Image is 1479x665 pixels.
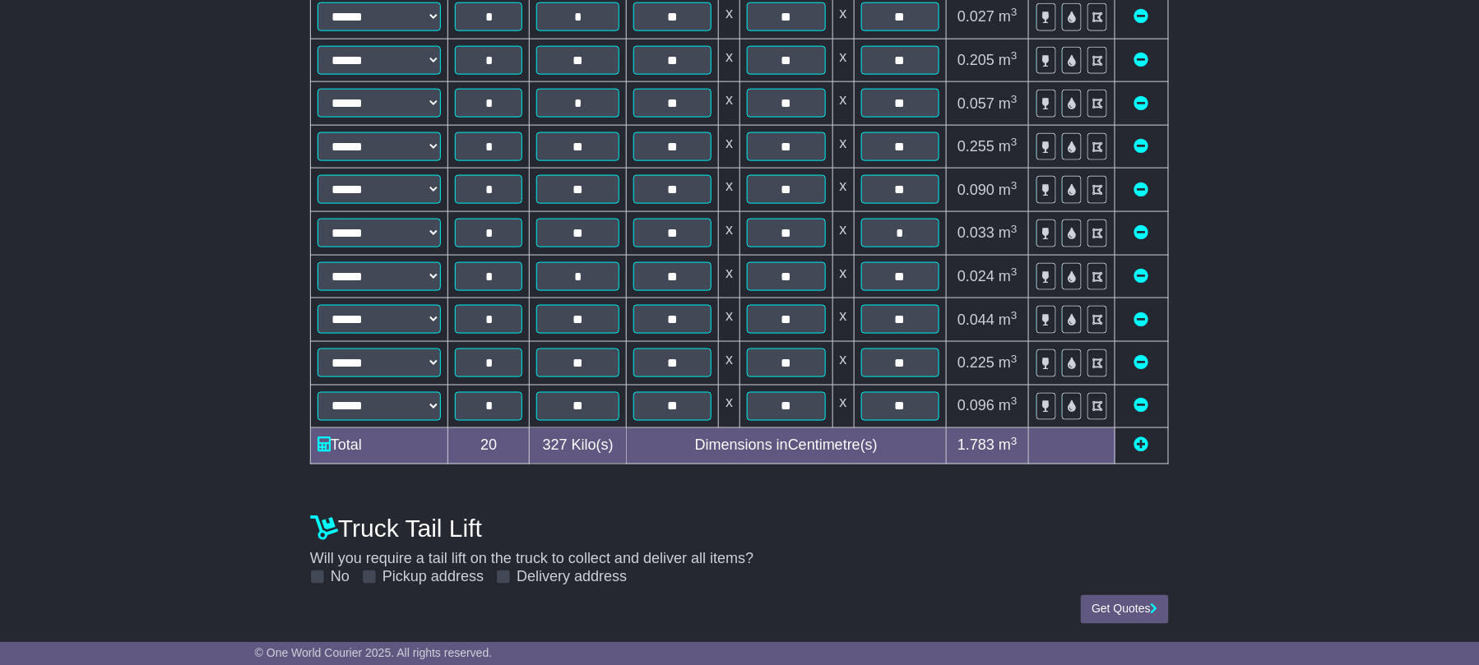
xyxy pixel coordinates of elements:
span: m [999,95,1018,112]
sup: 3 [1011,223,1018,235]
td: x [832,39,854,82]
a: Remove this item [1134,182,1149,198]
td: x [832,385,854,428]
span: 0.024 [957,268,994,284]
sup: 3 [1011,266,1018,278]
td: Kilo(s) [530,428,627,464]
td: x [832,255,854,298]
td: x [719,298,740,342]
span: 0.090 [957,182,994,198]
td: x [832,169,854,212]
h4: Truck Tail Lift [310,515,1169,543]
span: 327 [543,437,568,454]
span: m [999,8,1018,25]
span: m [999,398,1018,414]
span: 0.033 [957,224,994,241]
span: 0.027 [957,8,994,25]
a: Remove this item [1134,8,1149,25]
span: m [999,268,1018,284]
td: x [719,39,740,82]
td: x [719,342,740,386]
a: Add new item [1134,437,1149,454]
span: © One World Courier 2025. All rights reserved. [255,646,493,659]
a: Remove this item [1134,224,1149,241]
sup: 3 [1011,93,1018,105]
sup: 3 [1011,309,1018,321]
sup: 3 [1011,136,1018,148]
a: Remove this item [1134,138,1149,155]
td: x [832,342,854,386]
span: m [999,312,1018,328]
a: Remove this item [1134,95,1149,112]
sup: 3 [1011,436,1018,448]
span: m [999,224,1018,241]
td: x [832,125,854,169]
label: Pickup address [382,569,484,587]
span: 0.057 [957,95,994,112]
span: 0.096 [957,398,994,414]
span: m [999,138,1018,155]
td: x [719,169,740,212]
span: 0.225 [957,354,994,371]
span: m [999,354,1018,371]
td: x [832,82,854,126]
td: x [719,385,740,428]
div: Will you require a tail lift on the truck to collect and deliver all items? [302,506,1177,587]
sup: 3 [1011,6,1018,18]
a: Remove this item [1134,398,1149,414]
td: 20 [448,428,530,464]
span: m [999,182,1018,198]
span: 0.205 [957,52,994,68]
label: Delivery address [517,569,627,587]
sup: 3 [1011,353,1018,365]
a: Remove this item [1134,354,1149,371]
a: Remove this item [1134,268,1149,284]
a: Remove this item [1134,52,1149,68]
label: No [331,569,350,587]
span: 1.783 [957,437,994,454]
span: m [999,437,1018,454]
span: 0.044 [957,312,994,328]
sup: 3 [1011,179,1018,192]
td: x [719,255,740,298]
td: x [719,212,740,256]
td: x [719,125,740,169]
td: x [832,212,854,256]
td: Dimensions in Centimetre(s) [627,428,947,464]
span: m [999,52,1018,68]
td: x [719,82,740,126]
span: 0.255 [957,138,994,155]
sup: 3 [1011,49,1018,62]
button: Get Quotes [1081,595,1169,624]
sup: 3 [1011,395,1018,408]
td: Total [311,428,448,464]
a: Remove this item [1134,312,1149,328]
td: x [832,298,854,342]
